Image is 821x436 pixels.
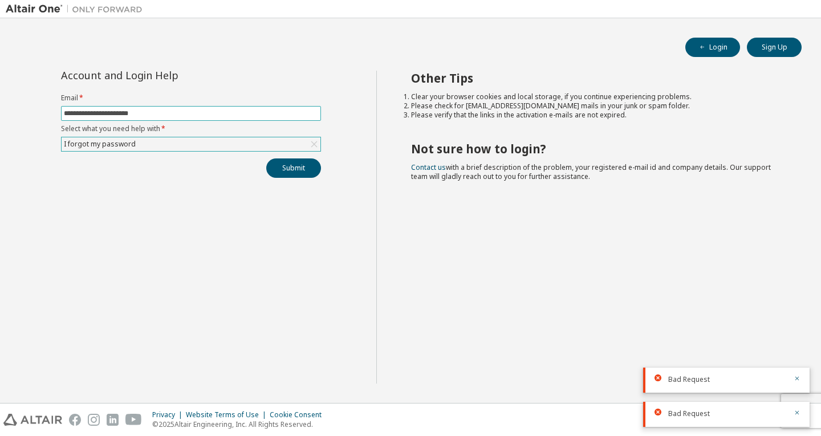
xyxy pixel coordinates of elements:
div: Account and Login Help [61,71,269,80]
label: Select what you need help with [61,124,321,133]
li: Please check for [EMAIL_ADDRESS][DOMAIN_NAME] mails in your junk or spam folder. [411,101,782,111]
button: Submit [266,158,321,178]
span: Bad Request [668,375,710,384]
h2: Not sure how to login? [411,141,782,156]
button: Sign Up [747,38,802,57]
li: Clear your browser cookies and local storage, if you continue experiencing problems. [411,92,782,101]
div: Privacy [152,410,186,419]
span: with a brief description of the problem, your registered e-mail id and company details. Our suppo... [411,162,771,181]
span: Bad Request [668,409,710,418]
div: Website Terms of Use [186,410,270,419]
a: Contact us [411,162,446,172]
li: Please verify that the links in the activation e-mails are not expired. [411,111,782,120]
p: © 2025 Altair Engineering, Inc. All Rights Reserved. [152,419,328,429]
img: linkedin.svg [107,414,119,426]
img: altair_logo.svg [3,414,62,426]
label: Email [61,93,321,103]
img: youtube.svg [125,414,142,426]
div: Cookie Consent [270,410,328,419]
img: facebook.svg [69,414,81,426]
h2: Other Tips [411,71,782,85]
div: I forgot my password [62,137,320,151]
div: I forgot my password [62,138,137,150]
img: Altair One [6,3,148,15]
button: Login [685,38,740,57]
img: instagram.svg [88,414,100,426]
